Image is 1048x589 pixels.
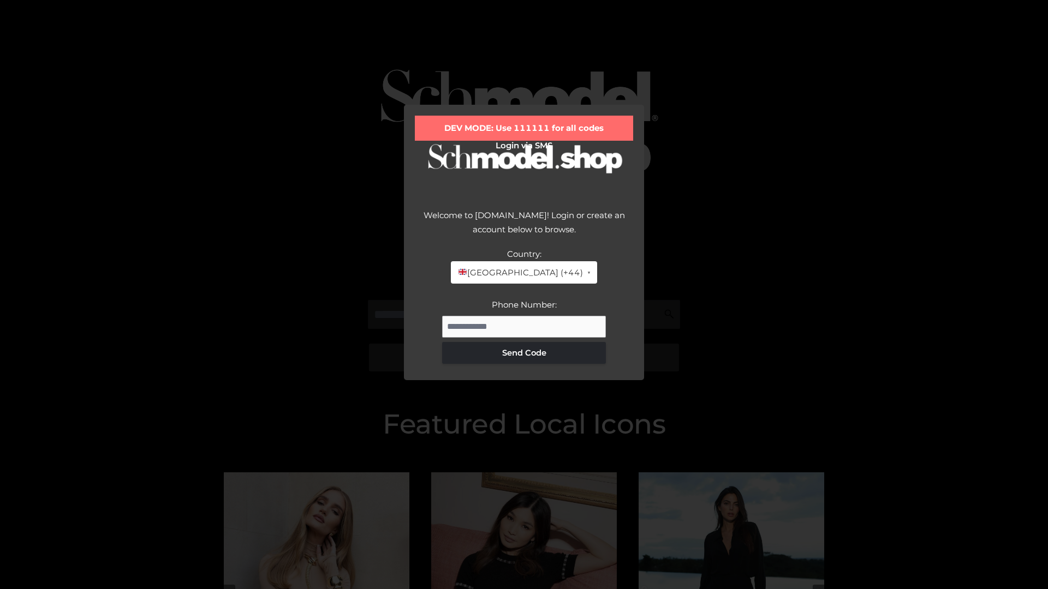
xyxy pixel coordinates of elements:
[458,268,467,276] img: 🇬🇧
[415,141,633,151] h2: Login via SMS
[415,116,633,141] div: DEV MODE: Use 111111 for all codes
[507,249,541,259] label: Country:
[442,342,606,364] button: Send Code
[492,299,557,310] label: Phone Number:
[415,208,633,247] div: Welcome to [DOMAIN_NAME]! Login or create an account below to browse.
[457,266,582,280] span: [GEOGRAPHIC_DATA] (+44)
